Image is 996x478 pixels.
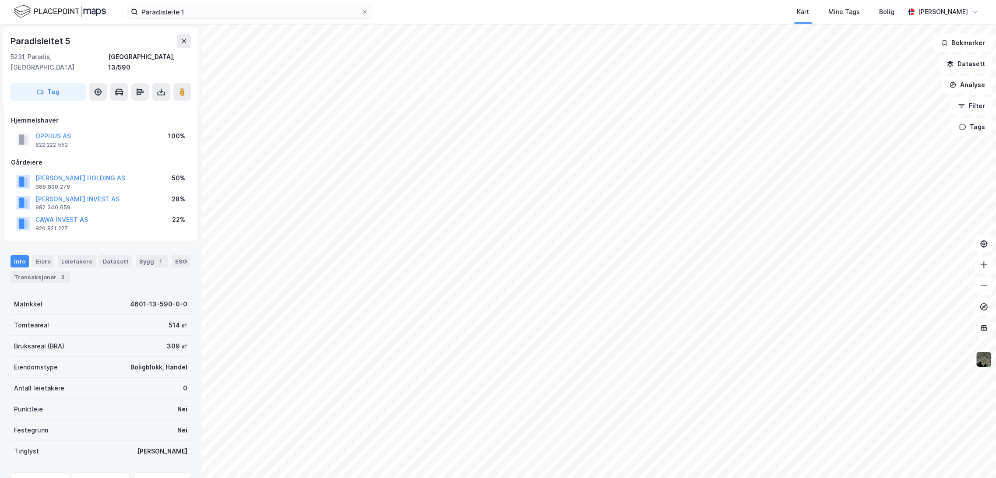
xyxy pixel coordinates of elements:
div: Kart [797,7,809,17]
div: Paradisleitet 5 [11,34,72,48]
div: Bygg [136,255,168,267]
div: Mine Tags [828,7,860,17]
div: 100% [168,131,185,141]
div: Nei [177,404,187,415]
iframe: Chat Widget [952,436,996,478]
div: Eiendomstype [14,362,58,373]
div: 982 340 659 [35,204,70,211]
div: [PERSON_NAME] [137,446,187,457]
div: Tinglyst [14,446,39,457]
button: Filter [950,97,992,115]
div: Leietakere [58,255,96,267]
div: Transaksjoner [11,271,70,283]
div: ESG [172,255,190,267]
div: 22% [172,214,185,225]
div: Punktleie [14,404,43,415]
div: 514 ㎡ [169,320,187,330]
div: Datasett [99,255,132,267]
div: Eiere [32,255,54,267]
button: Analyse [942,76,992,94]
div: 0 [183,383,187,394]
img: logo.f888ab2527a4732fd821a326f86c7f29.svg [14,4,106,19]
div: Info [11,255,29,267]
button: Datasett [939,55,992,73]
div: Kontrollprogram for chat [952,436,996,478]
img: 9k= [975,351,992,368]
div: Antall leietakere [14,383,64,394]
div: 4601-13-590-0-0 [130,299,187,309]
input: Søk på adresse, matrikkel, gårdeiere, leietakere eller personer [138,5,361,18]
button: Bokmerker [933,34,992,52]
div: 920 821 227 [35,225,68,232]
div: Nei [177,425,187,436]
div: [PERSON_NAME] [918,7,968,17]
div: 5231, Paradis, [GEOGRAPHIC_DATA] [11,52,108,73]
div: Boligblokk, Handel [130,362,187,373]
div: Bolig [879,7,894,17]
div: 822 222 552 [35,141,68,148]
div: 309 ㎡ [167,341,187,351]
div: Hjemmelshaver [11,115,190,126]
div: 3 [58,273,67,281]
div: Tomteareal [14,320,49,330]
button: Tags [952,118,992,136]
div: Bruksareal (BRA) [14,341,64,351]
div: Festegrunn [14,425,48,436]
div: 988 890 278 [35,183,70,190]
div: 50% [172,173,185,183]
div: [GEOGRAPHIC_DATA], 13/590 [108,52,191,73]
div: 28% [172,194,185,204]
button: Tag [11,83,86,101]
div: Matrikkel [14,299,42,309]
div: 1 [156,257,165,266]
div: Gårdeiere [11,157,190,168]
